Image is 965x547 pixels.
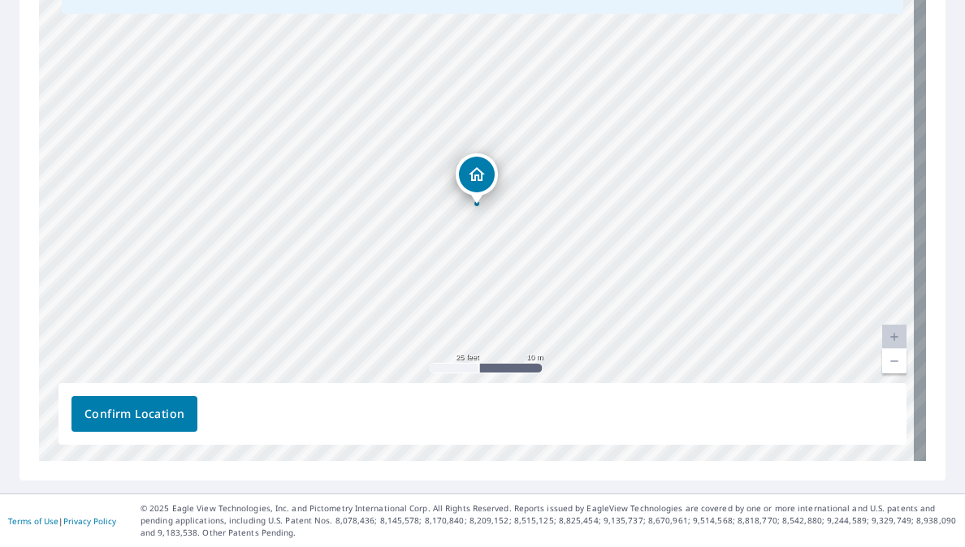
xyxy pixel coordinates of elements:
a: Current Level 20, Zoom Out [882,349,907,373]
p: | [8,516,116,526]
a: Current Level 20, Zoom In Disabled [882,325,907,349]
a: Privacy Policy [63,515,116,527]
p: © 2025 Eagle View Technologies, Inc. and Pictometry International Corp. All Rights Reserved. Repo... [141,502,957,539]
button: Confirm Location [71,396,197,432]
span: Confirm Location [84,404,184,424]
div: Dropped pin, building 1, Residential property, 63399 Russell Town Rd Roseland, LA 70456 [456,153,498,204]
a: Terms of Use [8,515,58,527]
